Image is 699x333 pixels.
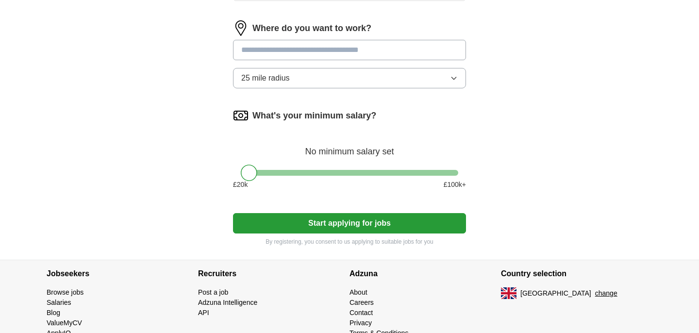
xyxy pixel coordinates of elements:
div: No minimum salary set [233,135,466,158]
label: Where do you want to work? [252,22,371,35]
a: Careers [349,299,374,306]
img: salary.png [233,108,249,123]
button: 25 mile radius [233,68,466,88]
h4: Country selection [501,260,652,287]
img: UK flag [501,287,516,299]
a: Browse jobs [47,288,83,296]
label: What's your minimum salary? [252,109,376,122]
a: Post a job [198,288,228,296]
a: Adzuna Intelligence [198,299,257,306]
span: 25 mile radius [241,72,290,84]
a: API [198,309,209,316]
a: Salaries [47,299,71,306]
span: £ 20 k [233,180,248,190]
a: About [349,288,367,296]
a: ValueMyCV [47,319,82,327]
a: Privacy [349,319,372,327]
span: £ 100 k+ [444,180,466,190]
button: Start applying for jobs [233,213,466,233]
p: By registering, you consent to us applying to suitable jobs for you [233,237,466,246]
span: [GEOGRAPHIC_DATA] [520,288,591,299]
button: change [595,288,617,299]
img: location.png [233,20,249,36]
a: Blog [47,309,60,316]
a: Contact [349,309,373,316]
